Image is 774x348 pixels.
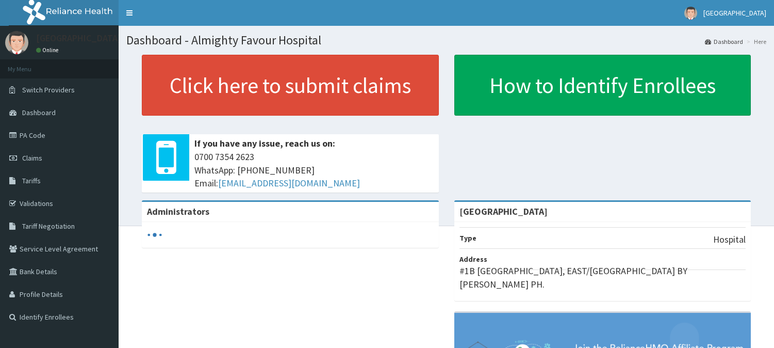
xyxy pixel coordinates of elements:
span: Dashboard [22,108,56,117]
img: User Image [684,7,697,20]
a: Online [36,46,61,54]
a: Dashboard [705,37,743,46]
span: [GEOGRAPHIC_DATA] [703,8,766,18]
span: Tariffs [22,176,41,185]
span: Switch Providers [22,85,75,94]
li: Here [744,37,766,46]
img: User Image [5,31,28,54]
strong: [GEOGRAPHIC_DATA] [459,205,548,217]
a: Click here to submit claims [142,55,439,116]
p: #1B [GEOGRAPHIC_DATA], EAST/[GEOGRAPHIC_DATA] BY [PERSON_NAME] PH. [459,264,746,291]
span: Claims [22,153,42,163]
h1: Dashboard - Almighty Favour Hospital [126,34,766,47]
b: Type [459,233,476,243]
span: Tariff Negotiation [22,222,75,231]
b: Address [459,255,487,264]
span: 0700 7354 2623 WhatsApp: [PHONE_NUMBER] Email: [194,150,434,190]
a: How to Identify Enrollees [454,55,751,116]
b: Administrators [147,205,209,217]
b: If you have any issue, reach us on: [194,137,335,149]
p: Hospital [713,233,746,246]
a: [EMAIL_ADDRESS][DOMAIN_NAME] [218,177,360,189]
svg: audio-loading [147,227,162,243]
p: [GEOGRAPHIC_DATA] [36,34,121,43]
